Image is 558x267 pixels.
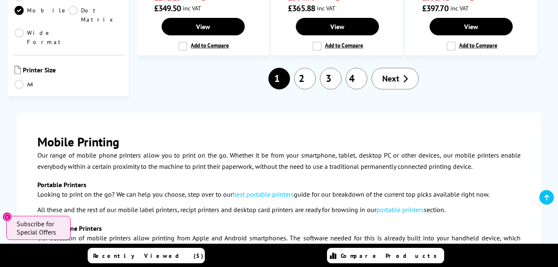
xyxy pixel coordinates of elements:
p: All these and the rest of our mobile label printers, recipt printers and desktop card printers ar... [37,204,521,215]
button: Close [2,212,12,222]
span: Next [382,73,399,84]
a: View [430,18,513,35]
p: Our selection of mobile printers allow printing from Apple and Android smartphones. The software ... [37,232,521,255]
label: Add to Compare [178,42,229,51]
a: 2 [294,68,316,89]
span: inc VAT [317,4,335,12]
h2: Mobile Printing [37,133,521,150]
h3: Portable Printers [37,180,521,189]
a: Recently Viewed (5) [88,248,205,263]
a: Wide Format [15,28,69,47]
a: View [296,18,379,35]
span: £397.70 [422,3,448,14]
span: £349.50 [154,3,181,14]
span: inc VAT [450,4,469,12]
a: 3 [320,68,342,89]
a: Dot Matrix [69,6,123,24]
span: Subscribe for Special Offers [17,220,62,236]
a: 4 [346,68,367,89]
h3: Mobile Phone Printers [37,224,521,232]
a: best portable printers [233,190,294,198]
a: portable printers [376,205,424,214]
span: £365.88 [288,3,315,14]
a: Compare Products [327,248,444,263]
span: Printer Size [23,66,123,76]
span: Compare Products [341,252,441,260]
a: View [162,18,245,35]
label: Add to Compare [312,42,363,51]
a: Next [371,68,419,89]
p: Looking to print on the go? We can help you choose, step over to our guide for our breakdown of t... [37,189,521,200]
a: A4 [15,80,69,89]
span: Recently Viewed (5) [93,252,204,260]
p: Our range of mobile phone printers allow you to print on the go. Whether it be from your smartpho... [37,150,521,172]
a: Mobile [15,6,69,24]
span: inc VAT [183,4,201,12]
label: Add to Compare [447,42,497,51]
img: Printer Size [15,66,21,74]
